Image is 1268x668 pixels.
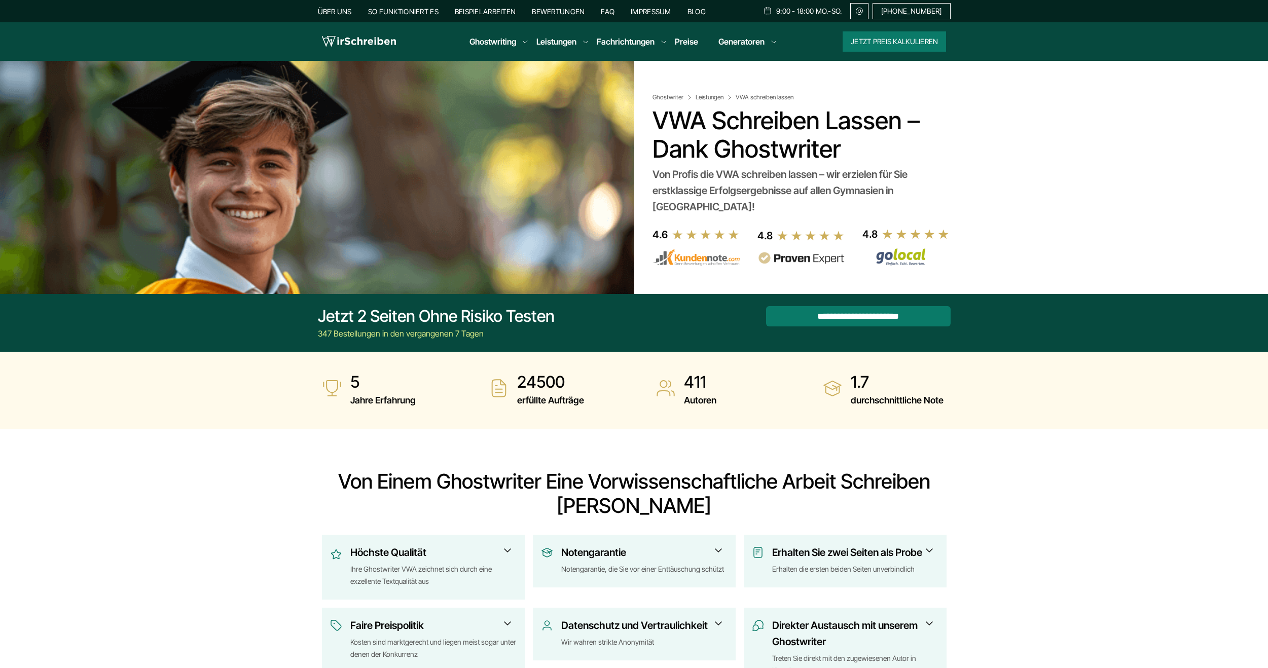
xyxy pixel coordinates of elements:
[368,7,439,16] a: So funktioniert es
[855,7,864,15] img: Email
[561,563,728,575] div: Notengarantie, die Sie vor einer Enttäuschung schützt
[684,392,716,409] span: Autoren
[851,392,944,409] span: durchschnittliche Note
[687,7,706,16] a: Blog
[350,392,416,409] span: Jahre Erfahrung
[318,469,951,518] h2: Von Einem Ghostwriter Eine Vorwissenschaftliche Arbeit Schreiben [PERSON_NAME]
[561,544,721,561] h3: Notengarantie
[843,31,946,52] button: Jetzt Preis kalkulieren
[763,7,772,15] img: Schedule
[536,35,576,48] a: Leistungen
[517,392,584,409] span: erfüllte Aufträge
[653,166,946,215] div: Von Profis die VWA schreiben lassen – wir erzielen für Sie erstklassige Erfolgsergebnisse auf all...
[752,619,764,632] img: Direkter Austausch mit unserem Ghostwriter
[653,249,740,266] img: kundennote
[330,619,342,632] img: Faire Preispolitik
[776,7,842,15] span: 9:00 - 18:00 Mo.-So.
[653,106,946,163] h1: VWA Schreiben Lassen – Dank Ghostwriter
[350,617,510,634] h3: Faire Preispolitik
[322,378,342,398] img: Jahre Erfahrung
[684,372,716,392] strong: 411
[318,327,555,340] div: 347 Bestellungen in den vergangenen 7 Tagen
[330,546,342,563] img: Höchste Qualität
[862,248,950,266] img: Wirschreiben Bewertungen
[777,230,845,241] img: stars
[873,3,951,19] a: [PHONE_NUMBER]
[881,7,942,15] span: [PHONE_NUMBER]
[882,229,950,240] img: stars
[601,7,614,16] a: FAQ
[532,7,585,16] a: Bewertungen
[752,546,764,559] img: Erhalten Sie zwei Seiten als Probe
[653,93,694,101] a: Ghostwriter
[757,252,845,265] img: provenexpert reviews
[469,35,516,48] a: Ghostwriting
[455,7,516,16] a: Beispielarbeiten
[696,93,734,101] a: Leistungen
[350,636,517,660] div: Kosten sind marktgerecht und liegen meist sogar unter denen der Konkurrenz
[631,7,671,16] a: Impressum
[489,378,509,398] img: erfüllte Aufträge
[541,546,553,559] img: Notengarantie
[757,228,773,244] div: 4.8
[656,378,676,398] img: Autoren
[318,7,352,16] a: Über uns
[672,229,740,240] img: stars
[736,93,793,101] span: VWA schreiben lassen
[322,34,396,49] img: logo wirschreiben
[772,563,938,575] div: Erhalten die ersten beiden Seiten unverbindlich
[718,35,765,48] a: Generatoren
[350,372,416,392] strong: 5
[350,563,517,587] div: Ihre Ghostwriter VWA zeichnet sich durch eine exzellente Textqualität aus
[318,306,555,326] div: Jetzt 2 Seiten ohne Risiko testen
[862,226,878,242] div: 4.8
[561,636,728,648] div: Wir wahren strikte Anonymität
[517,372,584,392] strong: 24500
[772,544,932,561] h3: Erhalten Sie zwei Seiten als Probe
[350,544,510,561] h3: Höchste Qualität
[851,372,944,392] strong: 1.7
[561,617,721,634] h3: Datenschutz und Vertraulichkeit
[822,378,843,398] img: durchschnittliche Note
[597,35,655,48] a: Fachrichtungen
[772,617,932,650] h3: Direkter Austausch mit unserem Ghostwriter
[541,619,553,632] img: Datenschutz und Vertraulichkeit
[675,36,698,47] a: Preise
[653,227,668,243] div: 4.6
